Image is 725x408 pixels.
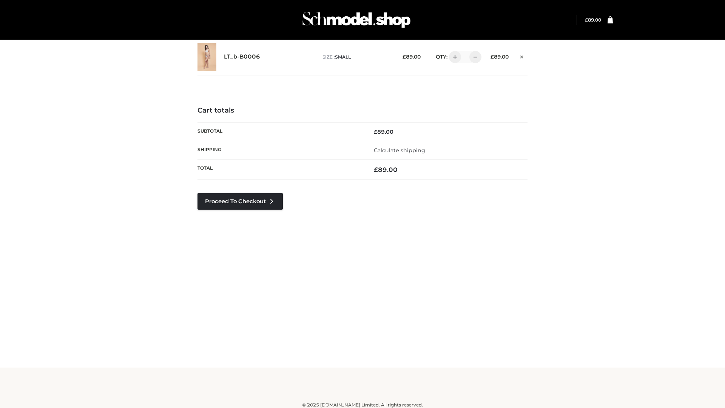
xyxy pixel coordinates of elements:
a: £89.00 [585,17,601,23]
bdi: 89.00 [374,128,393,135]
span: £ [374,166,378,173]
th: Total [197,160,362,180]
bdi: 89.00 [374,166,398,173]
p: size : [322,54,391,60]
span: SMALL [335,54,351,60]
span: £ [585,17,588,23]
img: Schmodel Admin 964 [300,5,413,35]
a: Calculate shipping [374,147,425,154]
span: £ [491,54,494,60]
th: Shipping [197,141,362,159]
a: Remove this item [516,51,528,61]
bdi: 89.00 [403,54,421,60]
a: Proceed to Checkout [197,193,283,210]
th: Subtotal [197,122,362,141]
div: QTY: [428,51,479,63]
bdi: 89.00 [585,17,601,23]
span: £ [374,128,377,135]
span: £ [403,54,406,60]
bdi: 89.00 [491,54,509,60]
a: LT_b-B0006 [224,53,260,60]
h4: Cart totals [197,107,528,115]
